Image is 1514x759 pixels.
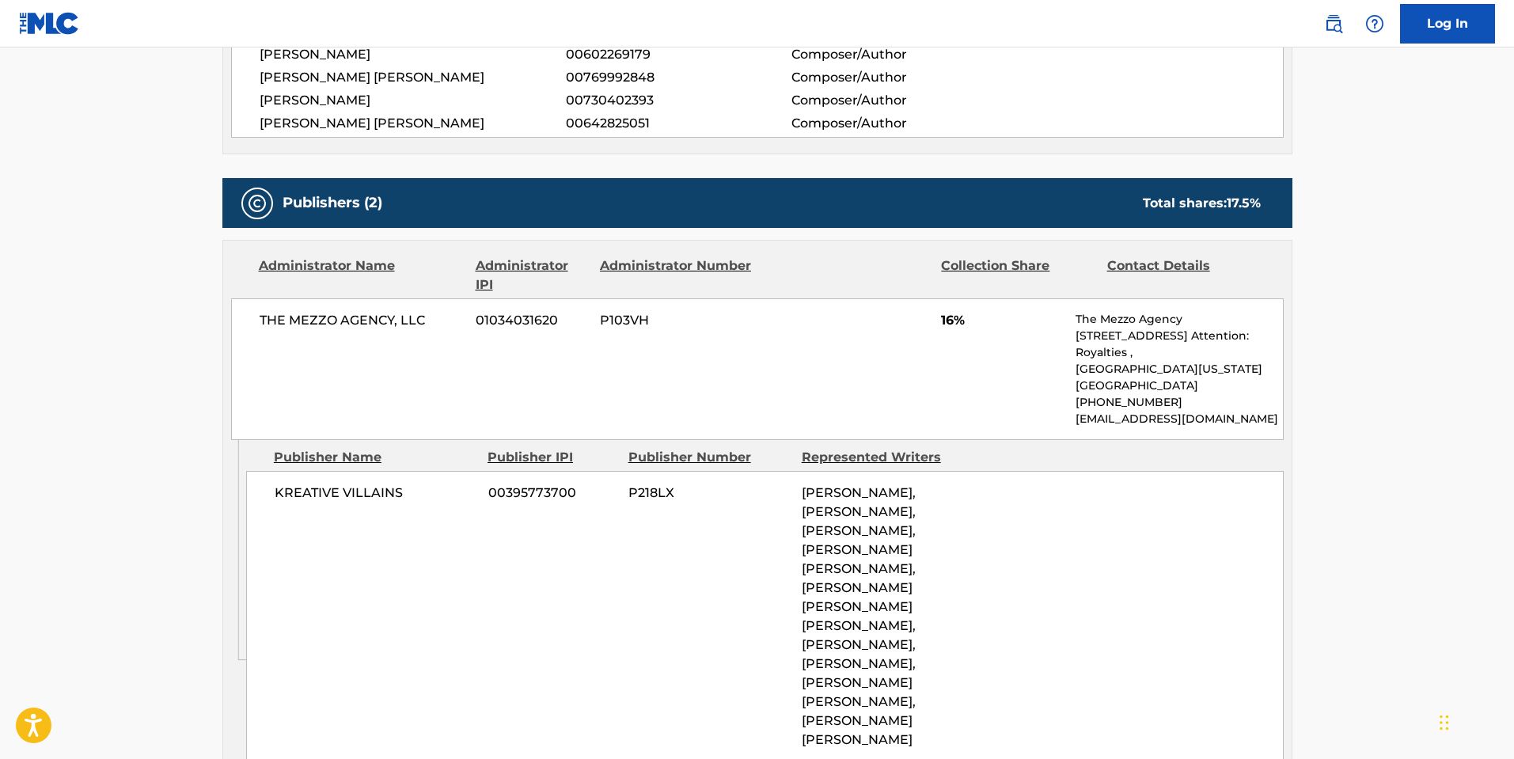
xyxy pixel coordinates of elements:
span: P218LX [628,484,790,503]
div: Drag [1440,699,1449,746]
img: help [1365,14,1384,33]
span: KREATIVE VILLAINS [275,484,476,503]
span: Composer/Author [791,45,996,64]
div: Publisher Name [274,448,476,467]
span: Composer/Author [791,68,996,87]
span: Composer/Author [791,114,996,133]
div: Represented Writers [802,448,963,467]
span: [PERSON_NAME] [260,91,567,110]
div: Administrator IPI [476,256,588,294]
img: search [1324,14,1343,33]
span: [PERSON_NAME] [PERSON_NAME] [260,68,567,87]
span: Composer/Author [791,91,996,110]
a: Public Search [1318,8,1349,40]
span: 17.5 % [1227,195,1261,211]
div: Help [1359,8,1391,40]
p: The Mezzo Agency [1076,311,1282,328]
div: Administrator Name [259,256,464,294]
span: P103VH [600,311,753,330]
img: MLC Logo [19,12,80,35]
img: Publishers [248,194,267,213]
h5: Publishers (2) [283,194,382,212]
div: Publisher IPI [488,448,617,467]
div: Collection Share [941,256,1095,294]
p: [GEOGRAPHIC_DATA] [1076,378,1282,394]
a: Log In [1400,4,1495,44]
p: [EMAIL_ADDRESS][DOMAIN_NAME] [1076,411,1282,427]
div: Administrator Number [600,256,753,294]
span: 00730402393 [566,91,791,110]
p: [STREET_ADDRESS] Attention: Royalties , [1076,328,1282,361]
span: 00642825051 [566,114,791,133]
span: [PERSON_NAME] [PERSON_NAME] [260,114,567,133]
span: 00602269179 [566,45,791,64]
div: Contact Details [1107,256,1261,294]
span: [PERSON_NAME], [PERSON_NAME], [PERSON_NAME], [PERSON_NAME] [PERSON_NAME], [PERSON_NAME] [PERSON_N... [802,485,916,747]
span: [PERSON_NAME] [260,45,567,64]
span: 00395773700 [488,484,617,503]
span: 16% [941,311,1064,330]
div: Total shares: [1143,194,1261,213]
p: [PHONE_NUMBER] [1076,394,1282,411]
p: [GEOGRAPHIC_DATA][US_STATE] [1076,361,1282,378]
iframe: Chat Widget [1435,683,1514,759]
span: THE MEZZO AGENCY, LLC [260,311,465,330]
div: Publisher Number [628,448,790,467]
span: 01034031620 [476,311,588,330]
span: 00769992848 [566,68,791,87]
